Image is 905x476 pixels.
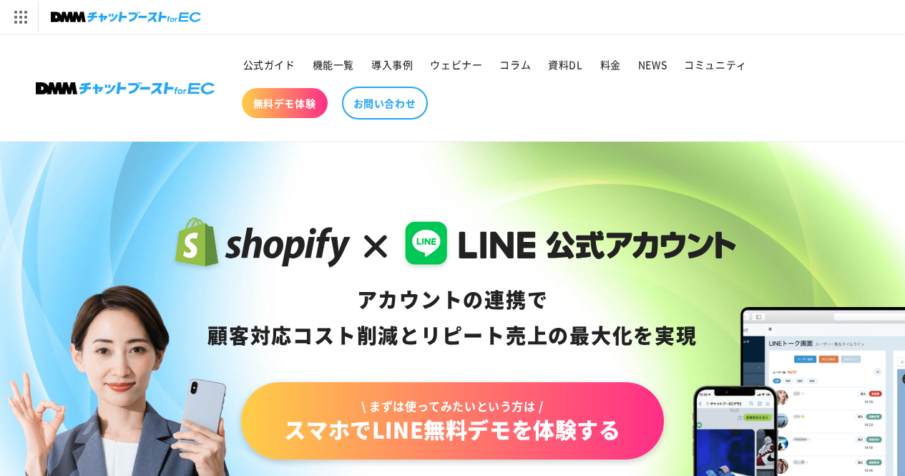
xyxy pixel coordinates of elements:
span: \ まずは使ってみたいという方は / [284,398,620,414]
a: NEWS [630,49,675,79]
a: 無料デモ体験 [242,88,328,118]
a: 機能一覧 [304,49,363,79]
span: 資料DL [548,58,582,71]
img: チャットブーストforEC [51,7,201,27]
span: 公式ガイド [243,58,295,71]
span: 機能一覧 [313,58,354,71]
a: \ まずは使ってみたいという方は /スマホでLINE無料デモを体験する [241,382,663,460]
a: コミュニティ [675,49,755,79]
a: 資料DL [539,49,591,79]
span: コラム [499,58,531,71]
a: 導入事例 [363,49,421,79]
a: お問い合わせ [342,87,428,120]
img: サービス [2,2,38,32]
a: コラム [491,49,539,79]
span: お問い合わせ [353,97,416,110]
div: アカウントの連携で 顧客対応コスト削減と リピート売上の 最大化を実現 [169,282,736,354]
span: NEWS [638,58,667,71]
a: ウェビナー [421,49,491,79]
a: 料金 [592,49,630,79]
span: 無料デモ体験 [253,97,316,110]
a: 公式ガイド [235,49,304,79]
img: 株式会社DMM Boost [36,82,215,94]
span: 導入事例 [371,58,413,71]
span: 料金 [600,58,621,71]
span: コミュニティ [684,58,747,71]
span: ウェビナー [430,58,482,71]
